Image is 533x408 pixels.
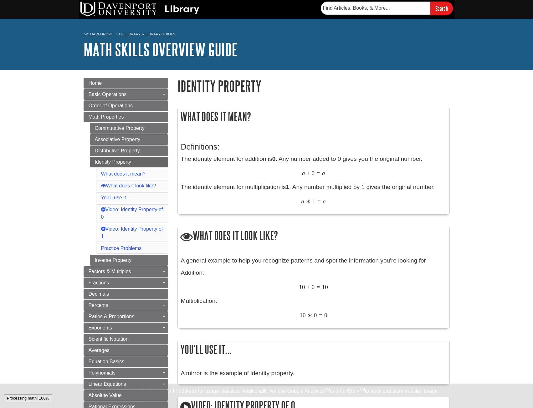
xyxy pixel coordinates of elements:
[89,370,115,375] span: Polynomials
[181,256,446,265] p: A general example to help you recognize patterns and spot the information you're looking for
[84,78,168,89] a: Home
[317,198,321,205] span: =
[90,157,168,167] a: Identity Property
[321,2,453,15] form: Searches DU Library's articles, books, and more
[181,155,446,205] p: The identity element for addition is . Any number added to 0 gives you the original number. The i...
[84,311,168,322] a: Ratios & Proportions
[84,300,168,311] a: Percents
[89,348,110,353] span: Averages
[89,114,124,120] span: Math Properties
[84,334,168,344] a: Scientific Notation
[84,289,168,299] a: Decimals
[181,369,446,378] p: A mirror is the example of identity property.
[101,226,163,239] a: Video: Identity Property of 1
[300,312,305,319] span: 10
[307,312,312,319] span: ∗
[101,195,130,200] a: You'll use it...
[89,291,109,297] span: Decimals
[89,80,102,86] span: Home
[84,356,168,367] a: Equation Basics
[323,198,326,205] span: a
[101,183,156,188] a: What does it look like?
[84,266,168,277] a: Factors & Multiples
[181,142,446,151] h3: Definitions:
[322,283,328,291] span: 10
[306,283,310,291] span: +
[301,198,304,205] span: a
[90,145,168,156] a: Distributive Property
[89,314,135,319] span: Ratios & Proportions
[84,323,168,333] a: Exponents
[311,283,315,291] span: 0
[286,184,289,190] strong: 1
[84,112,168,122] a: Math Properties
[90,134,168,145] a: Associative Property
[146,32,175,36] a: Library Guides
[322,170,325,177] span: a
[314,312,317,319] span: 0
[312,198,315,205] span: 1
[84,379,168,390] a: Linear Equations
[84,30,450,40] nav: breadcrumb
[321,2,430,15] input: Find Articles, Books, & More...
[84,390,168,401] a: Absolute Value
[101,207,163,220] a: Video: Identity Property of 0
[430,2,453,15] input: Search
[177,78,450,94] h1: Identity Property
[306,198,311,205] span: ∗
[101,246,142,251] a: Practice Problems
[89,325,112,330] span: Exponents
[89,269,131,274] span: Factors & Multiples
[84,278,168,288] a: Fractions
[316,170,320,177] span: =
[84,100,168,111] a: Order of Operations
[324,312,327,319] span: 0
[89,303,108,308] span: Percents
[306,170,310,177] span: +
[311,170,315,177] span: 0
[89,359,125,364] span: Equation Basics
[89,336,129,342] span: Scientific Notation
[181,256,446,325] div: Addition: Multiplication:
[90,255,168,266] a: Inverse Property
[299,283,305,291] span: 10
[84,89,168,100] a: Basic Operations
[316,283,320,291] span: =
[4,394,52,402] div: Processing math: 100%
[89,92,127,97] span: Basic Operations
[178,227,449,245] h2: What does it look like?
[101,171,146,176] a: What does it mean?
[84,40,238,59] a: Math Skills Overview Guide
[119,32,141,36] a: DU Library
[89,381,126,387] span: Linear Equations
[178,341,449,358] h2: You'll use it...
[319,312,322,319] span: =
[84,32,113,37] a: My Davenport
[80,2,199,17] img: DU Library
[89,103,133,108] span: Order of Operations
[89,393,122,398] span: Absolute Value
[90,123,168,134] a: Commutative Property
[84,368,168,378] a: Polynomials
[84,345,168,356] a: Averages
[89,280,109,285] span: Fractions
[302,170,305,177] span: a
[272,156,276,162] strong: 0
[178,108,449,125] h2: What does it mean?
